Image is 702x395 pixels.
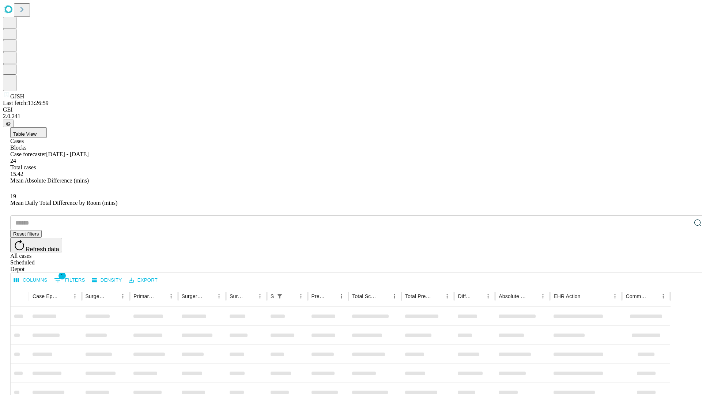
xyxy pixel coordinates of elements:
button: Sort [432,291,442,301]
div: Comments [626,293,647,299]
div: Scheduled In Room Duration [271,293,274,299]
button: Menu [166,291,176,301]
button: Sort [286,291,296,301]
div: 1 active filter [275,291,285,301]
button: Sort [648,291,658,301]
div: EHR Action [554,293,580,299]
button: Select columns [12,275,49,286]
button: Sort [581,291,591,301]
div: GEI [3,106,699,113]
button: Menu [255,291,265,301]
button: Show filters [275,291,285,301]
span: Case forecaster [10,151,46,157]
button: Menu [610,291,620,301]
div: Surgeon Name [86,293,107,299]
button: Sort [245,291,255,301]
button: Menu [118,291,128,301]
div: 2.0.241 [3,113,699,120]
button: Sort [204,291,214,301]
button: Reset filters [10,230,42,238]
div: Total Scheduled Duration [352,293,378,299]
div: Surgery Name [182,293,203,299]
span: Mean Absolute Difference (mins) [10,177,89,184]
button: Menu [538,291,548,301]
button: Menu [483,291,493,301]
button: Menu [442,291,452,301]
button: Sort [528,291,538,301]
button: Sort [473,291,483,301]
button: Table View [10,127,47,138]
button: Sort [379,291,389,301]
button: Sort [60,291,70,301]
span: 19 [10,193,16,199]
span: 15.42 [10,171,23,177]
span: Mean Daily Total Difference by Room (mins) [10,200,117,206]
button: Sort [107,291,118,301]
div: Primary Service [133,293,155,299]
button: Menu [296,291,306,301]
button: Menu [658,291,668,301]
button: Menu [389,291,400,301]
div: Predicted In Room Duration [312,293,326,299]
button: Density [90,275,124,286]
button: Menu [336,291,347,301]
span: 1 [58,272,66,279]
button: Export [127,275,159,286]
button: Show filters [52,274,87,286]
span: Total cases [10,164,36,170]
span: 24 [10,158,16,164]
div: Surgery Date [230,293,244,299]
button: Sort [326,291,336,301]
span: GJSH [10,93,24,99]
span: [DATE] - [DATE] [46,151,88,157]
div: Total Predicted Duration [405,293,431,299]
div: Case Epic Id [33,293,59,299]
button: Menu [214,291,224,301]
div: Absolute Difference [499,293,527,299]
span: Reset filters [13,231,39,237]
span: Table View [13,131,37,137]
span: @ [6,121,11,126]
span: Last fetch: 13:26:59 [3,100,49,106]
button: @ [3,120,14,127]
button: Sort [156,291,166,301]
div: Difference [458,293,472,299]
button: Refresh data [10,238,62,252]
span: Refresh data [26,246,59,252]
button: Menu [70,291,80,301]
